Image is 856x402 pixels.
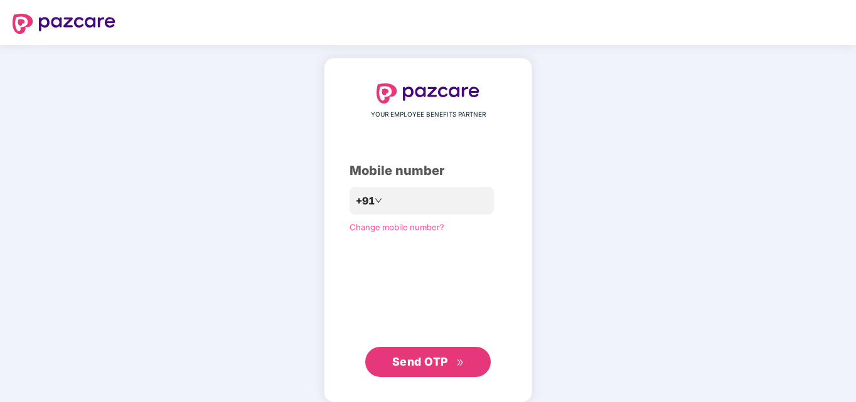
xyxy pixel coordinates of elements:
[371,110,486,120] span: YOUR EMPLOYEE BENEFITS PARTNER
[356,193,375,209] span: +91
[377,83,479,103] img: logo
[375,197,382,204] span: down
[350,161,506,181] div: Mobile number
[13,14,115,34] img: logo
[456,359,464,367] span: double-right
[350,222,444,232] a: Change mobile number?
[365,347,491,377] button: Send OTPdouble-right
[392,355,448,368] span: Send OTP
